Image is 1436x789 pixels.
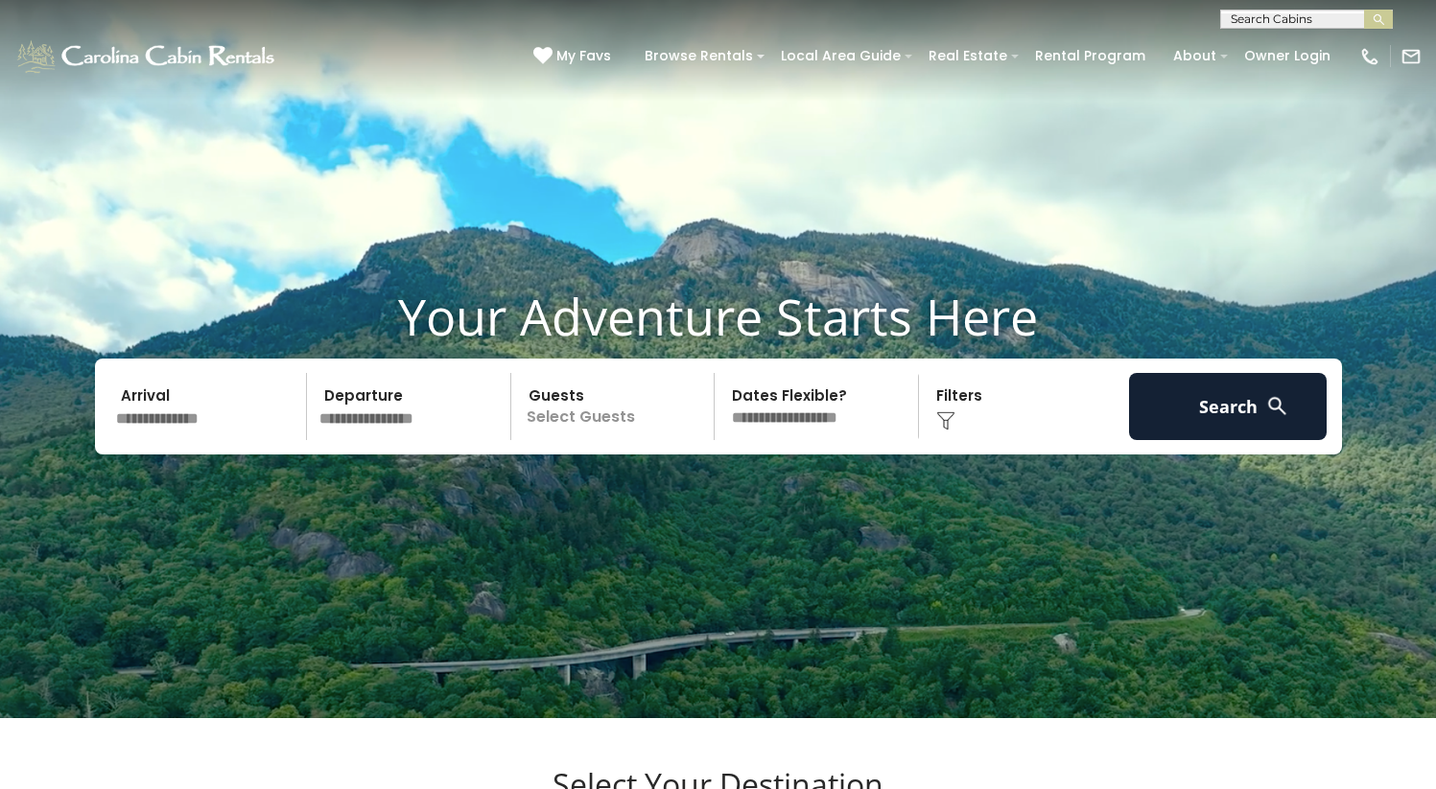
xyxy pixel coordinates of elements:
a: Browse Rentals [635,41,763,71]
h1: Your Adventure Starts Here [14,287,1422,346]
img: mail-regular-white.png [1401,46,1422,67]
a: Real Estate [919,41,1017,71]
button: Search [1129,373,1328,440]
span: My Favs [556,46,611,66]
a: About [1164,41,1226,71]
img: filter--v1.png [936,411,955,430]
a: Owner Login [1235,41,1340,71]
a: Local Area Guide [771,41,910,71]
img: search-regular-white.png [1265,394,1289,418]
img: White-1-1-2.png [14,37,280,76]
a: My Favs [533,46,616,67]
a: Rental Program [1025,41,1155,71]
img: phone-regular-white.png [1359,46,1380,67]
p: Select Guests [517,373,715,440]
